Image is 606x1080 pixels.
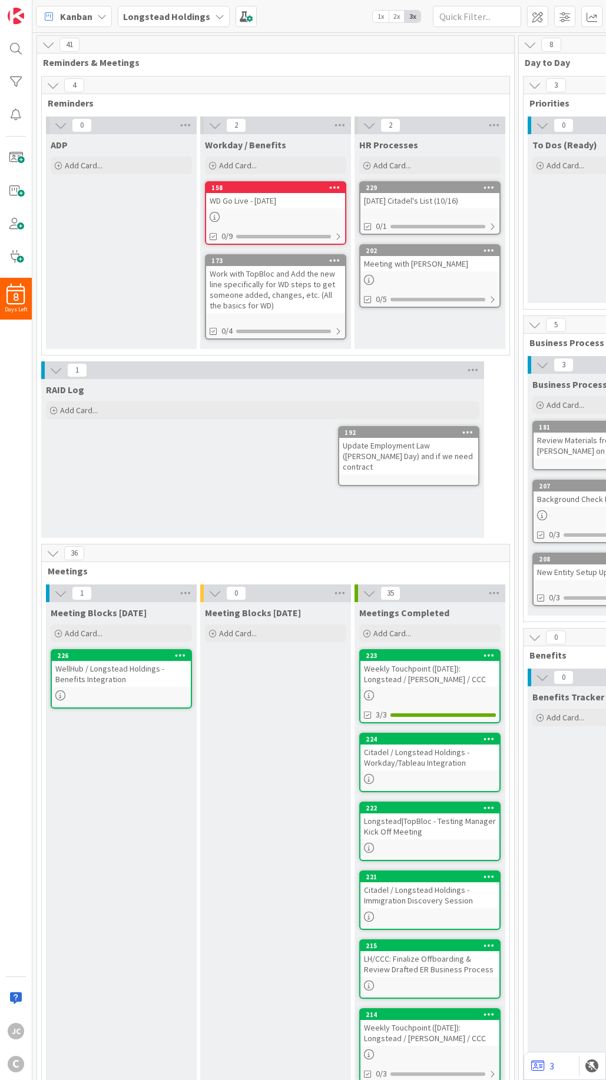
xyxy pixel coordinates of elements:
[360,245,499,271] div: 202Meeting with [PERSON_NAME]
[366,942,499,950] div: 215
[206,255,345,313] div: 173Work with TopBloc and Add the new line specifically for WD steps to get someone added, changes...
[205,607,301,619] span: Meeting Blocks Tomorrow
[360,803,499,813] div: 222
[366,804,499,812] div: 222
[206,255,345,266] div: 173
[359,607,449,619] span: Meetings Completed
[366,652,499,660] div: 223
[72,586,92,600] span: 1
[67,363,87,377] span: 1
[547,712,584,723] span: Add Card...
[360,941,499,951] div: 215
[211,257,345,265] div: 173
[8,1056,24,1072] div: C
[366,184,499,192] div: 229
[59,38,80,52] span: 41
[546,78,566,92] span: 3
[554,118,574,132] span: 0
[360,1009,499,1046] div: 214Weekly Touchpoint ([DATE]): Longstead / [PERSON_NAME] / CCC
[64,546,84,560] span: 36
[339,427,478,474] div: 192Update Employment Law ([PERSON_NAME] Day) and if we need contract
[360,803,499,839] div: 222Longstead|TopBloc - Testing Manager Kick Off Meeting
[373,160,411,171] span: Add Card...
[206,266,345,313] div: Work with TopBloc and Add the new line specifically for WD steps to get someone added, changes, e...
[541,38,561,52] span: 8
[433,6,521,27] input: Quick Filter...
[380,586,400,600] span: 35
[360,813,499,839] div: Longstead|TopBloc - Testing Manager Kick Off Meeting
[366,735,499,743] div: 224
[360,872,499,882] div: 221
[65,628,102,639] span: Add Card...
[221,230,233,242] span: 0/9
[8,1023,24,1039] div: JC
[366,873,499,881] div: 221
[376,293,387,305] span: 0/5
[373,11,389,22] span: 1x
[531,1059,554,1073] a: 3
[211,184,345,192] div: 158
[339,438,478,474] div: Update Employment Law ([PERSON_NAME] Day) and if we need contract
[339,427,478,438] div: 192
[360,1020,499,1046] div: Weekly Touchpoint ([DATE]): Longstead / [PERSON_NAME] / CCC
[360,941,499,977] div: 215LH/CCC: Finalize Offboarding & Review Drafted ER Business Process
[376,709,387,721] span: 3/3
[221,325,233,337] span: 0/4
[376,220,387,232] span: 0/1
[48,565,495,577] span: Meetings
[405,11,420,22] span: 3x
[206,182,345,208] div: 158WD Go Live - [DATE]
[360,734,499,745] div: 224
[51,607,147,619] span: Meeting Blocks Today
[546,630,566,644] span: 0
[206,182,345,193] div: 158
[360,661,499,687] div: Weekly Touchpoint ([DATE]): Longstead / [PERSON_NAME] / CCC
[72,118,92,132] span: 0
[366,247,499,255] div: 202
[389,11,405,22] span: 2x
[376,1068,387,1080] span: 0/3
[360,872,499,908] div: 221Citadel / Longstead Holdings - Immigration Discovery Session
[360,951,499,977] div: LH/CCC: Finalize Offboarding & Review Drafted ER Business Process
[46,384,84,396] span: RAID Log
[345,428,478,437] div: 192
[532,139,597,151] span: To Dos (Ready)
[51,139,68,151] span: ADP
[380,118,400,132] span: 2
[52,661,191,687] div: WellHub / Longstead Holdings - Benefits Integration
[205,139,286,151] span: Workday / Benefits
[64,78,84,92] span: 4
[360,882,499,908] div: Citadel / Longstead Holdings - Immigration Discovery Session
[8,8,24,24] img: Visit kanbanzone.com
[360,182,499,193] div: 229
[60,9,92,24] span: Kanban
[57,652,191,660] div: 226
[549,591,560,604] span: 0/3
[360,245,499,256] div: 202
[48,97,495,109] span: Reminders
[60,405,98,416] span: Add Card...
[65,160,102,171] span: Add Card...
[360,734,499,770] div: 224Citadel / Longstead Holdings - Workday/Tableau Integration
[206,193,345,208] div: WD Go Live - [DATE]
[547,400,584,410] span: Add Card...
[219,160,257,171] span: Add Card...
[549,529,560,541] span: 0/3
[360,193,499,208] div: [DATE] Citadel's List (10/16)
[554,358,574,372] span: 3
[366,1011,499,1019] div: 214
[373,628,411,639] span: Add Card...
[360,182,499,208] div: 229[DATE] Citadel's List (10/16)
[219,628,257,639] span: Add Card...
[360,650,499,687] div: 223Weekly Touchpoint ([DATE]): Longstead / [PERSON_NAME] / CCC
[14,293,19,301] span: 8
[360,1009,499,1020] div: 214
[43,57,499,68] span: Reminders & Meetings
[52,650,191,687] div: 226WellHub / Longstead Holdings - Benefits Integration
[554,670,574,684] span: 0
[546,318,566,332] span: 5
[360,745,499,770] div: Citadel / Longstead Holdings - Workday/Tableau Integration
[226,118,246,132] span: 2
[359,139,418,151] span: HR Processes
[123,11,210,22] b: Longstead Holdings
